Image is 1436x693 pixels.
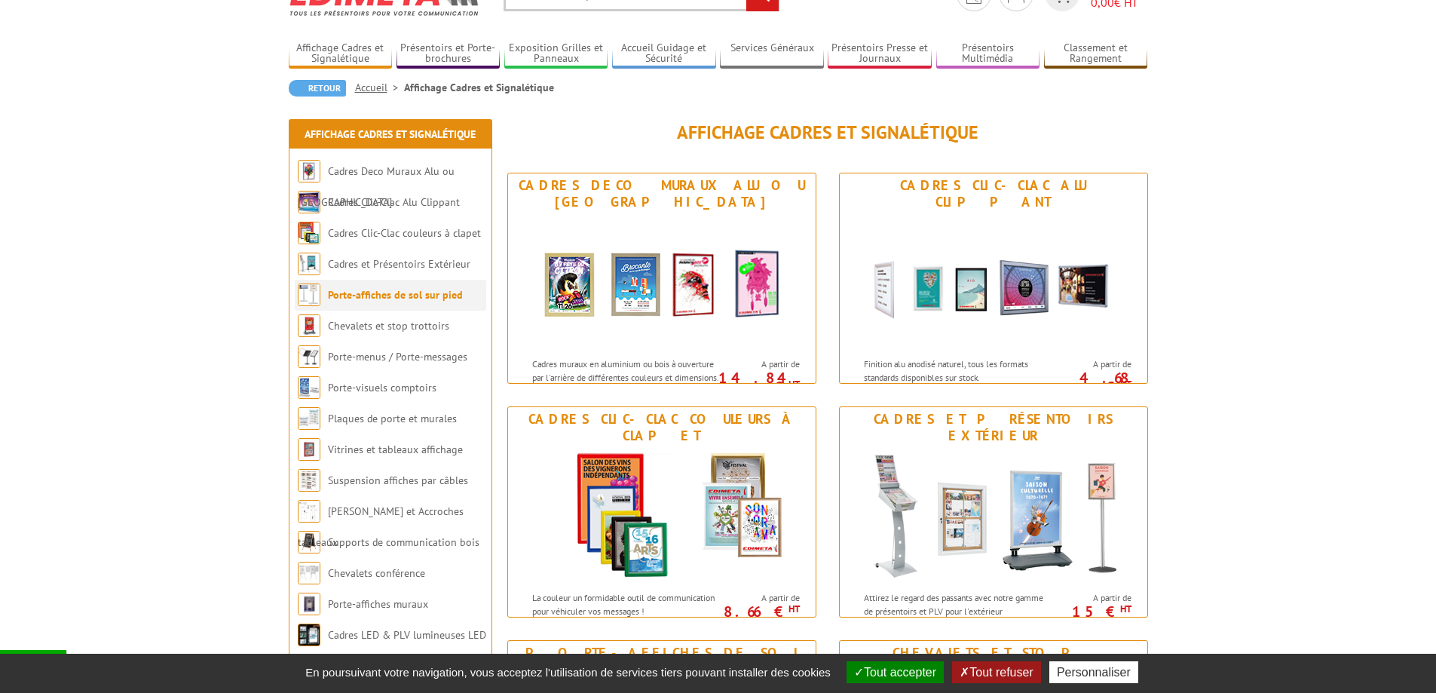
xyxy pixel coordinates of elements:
[298,376,320,399] img: Porte-visuels comptoirs
[328,257,470,271] a: Cadres et Présentoirs Extérieur
[328,381,436,394] a: Porte-visuels comptoirs
[298,666,838,679] span: En poursuivant votre navigation, vous acceptez l'utilisation de services tiers pouvant installer ...
[328,535,479,549] a: Supports de communication bois
[328,350,467,363] a: Porte-menus / Porte-messages
[507,173,816,384] a: Cadres Deco Muraux Alu ou [GEOGRAPHIC_DATA] Cadres Deco Muraux Alu ou Bois Cadres muraux en alumi...
[952,661,1040,683] button: Tout refuser
[298,593,320,615] img: Porte-affiches muraux
[298,164,455,209] a: Cadres Deco Muraux Alu ou [GEOGRAPHIC_DATA]
[715,607,800,616] p: 8.66 €
[1120,603,1131,615] sup: HT
[788,378,800,391] sup: HT
[328,474,468,487] a: Suspension affiches par câbles
[404,80,554,95] li: Affichage Cadres et Signalétique
[1047,607,1131,616] p: 15 €
[720,41,824,66] a: Services Généraux
[289,41,393,66] a: Affichage Cadres et Signalétique
[298,504,464,549] a: [PERSON_NAME] et Accroches tableaux
[854,214,1133,350] img: Cadres Clic-Clac Alu Clippant
[612,41,716,66] a: Accueil Guidage et Sécurité
[844,177,1144,210] div: Cadres Clic-Clac Alu Clippant
[532,591,719,617] p: La couleur un formidable outil de communication pour véhiculer vos messages !
[289,80,346,97] a: Retour
[305,127,476,141] a: Affichage Cadres et Signalétique
[298,469,320,492] img: Suspension affiches par câbles
[854,448,1133,584] img: Cadres et Présentoirs Extérieur
[504,41,608,66] a: Exposition Grilles et Panneaux
[298,562,320,584] img: Chevalets conférence
[512,177,812,210] div: Cadres Deco Muraux Alu ou [GEOGRAPHIC_DATA]
[298,314,320,337] img: Chevalets et stop trottoirs
[397,41,501,66] a: Présentoirs et Porte-brochures
[328,288,463,302] a: Porte-affiches de sol sur pied
[828,41,932,66] a: Présentoirs Presse et Journaux
[298,222,320,244] img: Cadres Clic-Clac couleurs à clapet
[328,566,425,580] a: Chevalets conférence
[328,195,460,209] a: Cadres Clic-Clac Alu Clippant
[864,357,1051,383] p: Finition alu anodisé naturel, tous les formats standards disponibles sur stock.
[522,448,801,584] img: Cadres Clic-Clac couleurs à clapet
[844,411,1144,444] div: Cadres et Présentoirs Extérieur
[298,438,320,461] img: Vitrines et tableaux affichage
[864,591,1051,617] p: Attirez le regard des passants avec notre gamme de présentoirs et PLV pour l'extérieur
[1055,592,1131,604] span: A partir de
[298,407,320,430] img: Plaques de porte et murales
[298,253,320,275] img: Cadres et Présentoirs Extérieur
[298,160,320,182] img: Cadres Deco Muraux Alu ou Bois
[512,411,812,444] div: Cadres Clic-Clac couleurs à clapet
[328,319,449,333] a: Chevalets et stop trottoirs
[298,624,320,646] img: Cadres LED & PLV lumineuses LED
[723,358,800,370] span: A partir de
[522,214,801,350] img: Cadres Deco Muraux Alu ou Bois
[839,406,1148,618] a: Cadres et Présentoirs Extérieur Cadres et Présentoirs Extérieur Attirez le regard des passants av...
[507,406,816,618] a: Cadres Clic-Clac couleurs à clapet Cadres Clic-Clac couleurs à clapet La couleur un formidable ou...
[512,645,812,678] div: Porte-affiches de sol sur pied
[355,81,404,94] a: Accueil
[936,41,1040,66] a: Présentoirs Multimédia
[723,592,800,604] span: A partir de
[328,628,486,642] a: Cadres LED & PLV lumineuses LED
[328,443,463,456] a: Vitrines et tableaux affichage
[1055,358,1131,370] span: A partir de
[839,173,1148,384] a: Cadres Clic-Clac Alu Clippant Cadres Clic-Clac Alu Clippant Finition alu anodisé naturel, tous le...
[532,357,719,409] p: Cadres muraux en aluminium ou bois à ouverture par l'arrière de différentes couleurs et dimension...
[298,345,320,368] img: Porte-menus / Porte-messages
[298,500,320,523] img: Cimaises et Accroches tableaux
[507,123,1148,143] h1: Affichage Cadres et Signalétique
[1120,378,1131,391] sup: HT
[328,597,428,611] a: Porte-affiches muraux
[847,661,944,683] button: Tout accepter
[1047,373,1131,391] p: 4.68 €
[298,284,320,306] img: Porte-affiches de sol sur pied
[788,603,800,615] sup: HT
[328,226,481,240] a: Cadres Clic-Clac couleurs à clapet
[328,412,457,425] a: Plaques de porte et murales
[844,645,1144,678] div: Chevalets et stop trottoirs
[1049,661,1138,683] button: Personnaliser (fenêtre modale)
[715,373,800,391] p: 14.84 €
[1044,41,1148,66] a: Classement et Rangement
